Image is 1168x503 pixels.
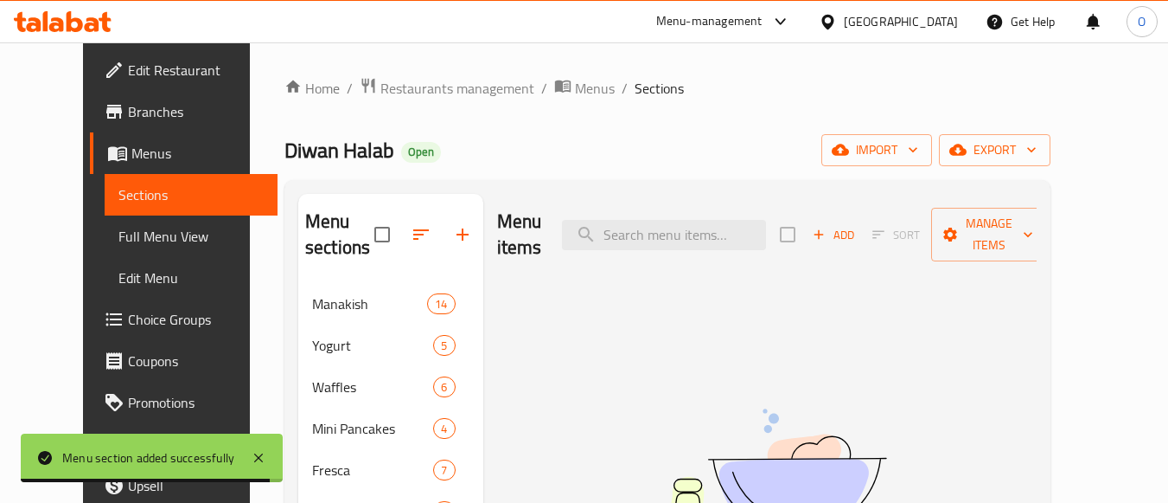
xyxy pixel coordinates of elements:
[400,214,442,255] span: Sort sections
[284,77,1050,100] nav: breadcrumb
[90,49,278,91] a: Edit Restaurant
[945,213,1033,256] span: Manage items
[497,209,542,261] h2: Menu items
[298,449,483,491] div: Fresca7
[298,366,483,408] div: Waffles6
[298,408,483,449] div: Mini Pancakes4
[360,77,534,100] a: Restaurants management
[541,78,547,99] li: /
[312,293,427,314] span: Manakish
[434,379,454,396] span: 6
[105,174,278,216] a: Sections
[284,78,340,99] a: Home
[434,338,454,354] span: 5
[562,220,766,250] input: search
[90,382,278,423] a: Promotions
[364,216,400,253] span: Select all sections
[347,78,353,99] li: /
[806,222,861,248] span: Add item
[433,377,455,397] div: items
[118,184,265,205] span: Sections
[118,226,265,247] span: Full Menu View
[810,225,857,245] span: Add
[433,335,455,356] div: items
[433,418,455,439] div: items
[298,325,483,366] div: Yogurt5
[298,283,483,325] div: Manakish14
[554,77,615,100] a: Menus
[118,268,265,288] span: Edit Menu
[622,78,628,99] li: /
[305,209,374,261] h2: Menu sections
[128,475,265,496] span: Upsell
[844,12,958,31] div: [GEOGRAPHIC_DATA]
[434,462,454,479] span: 7
[312,377,433,397] span: Waffles
[62,448,234,468] div: Menu section added successfully
[939,134,1050,166] button: export
[835,139,918,161] span: import
[821,134,932,166] button: import
[105,257,278,299] a: Edit Menu
[284,131,394,170] span: Diwan Halab
[953,139,1037,161] span: export
[90,132,278,174] a: Menus
[312,335,433,356] span: Yogurt
[128,392,265,413] span: Promotions
[428,296,454,313] span: 14
[575,78,615,99] span: Menus
[128,351,265,371] span: Coupons
[90,423,278,465] a: Menu disclaimer
[312,460,433,480] span: Fresca
[656,11,763,32] div: Menu-management
[806,222,861,248] button: Add
[931,208,1047,261] button: Manage items
[90,299,278,340] a: Choice Groups
[442,214,483,255] button: Add section
[401,145,441,159] span: Open
[433,460,455,480] div: items
[434,421,454,437] span: 4
[128,309,265,330] span: Choice Groups
[128,60,265,81] span: Edit Restaurant
[861,222,931,248] span: Sort items
[90,340,278,382] a: Coupons
[90,91,278,132] a: Branches
[401,142,441,163] div: Open
[105,216,278,257] a: Full Menu View
[128,101,265,122] span: Branches
[312,418,433,439] span: Mini Pancakes
[380,78,534,99] span: Restaurants management
[1138,12,1146,31] span: O
[131,143,265,164] span: Menus
[635,78,684,99] span: Sections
